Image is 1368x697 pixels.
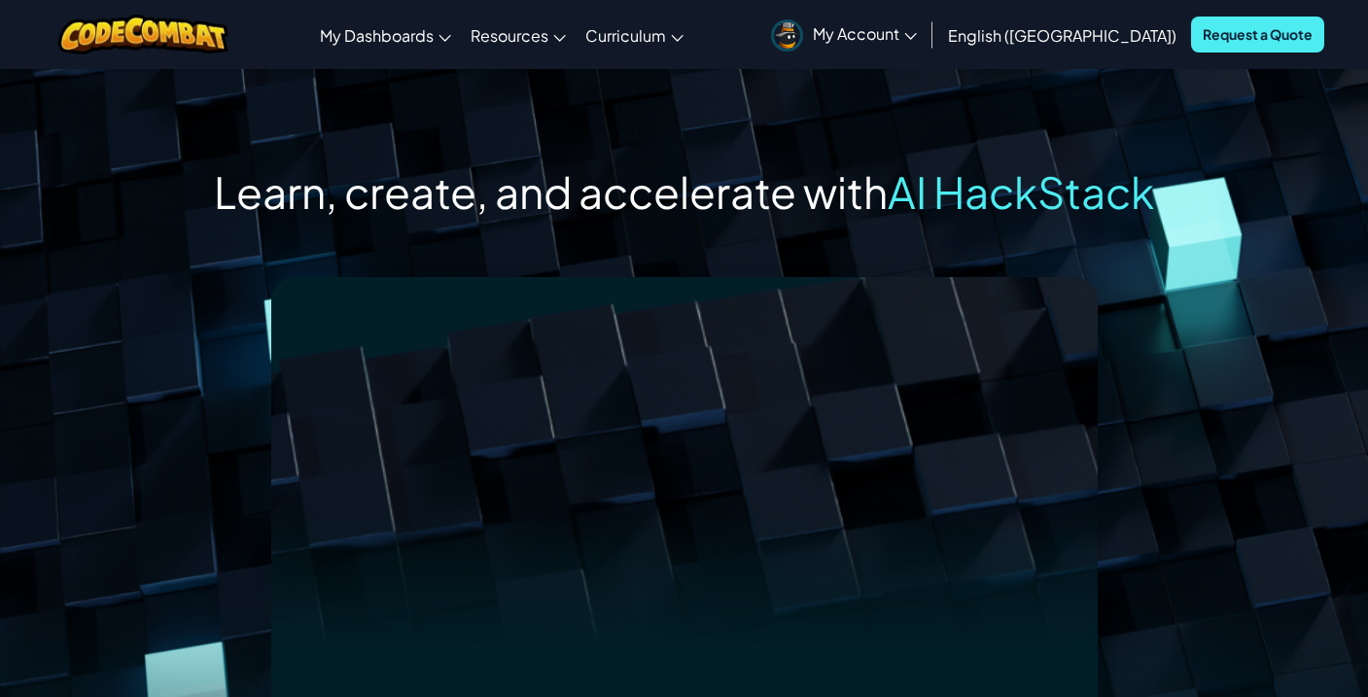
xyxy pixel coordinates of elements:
a: Request a Quote [1191,17,1324,52]
a: My Dashboards [310,9,461,61]
span: My Account [813,23,917,44]
span: Curriculum [585,25,666,46]
span: My Dashboards [320,25,434,46]
a: Curriculum [576,9,693,61]
span: English ([GEOGRAPHIC_DATA]) [948,25,1176,46]
a: English ([GEOGRAPHIC_DATA]) [938,9,1186,61]
img: CodeCombat logo [58,15,228,54]
span: Resources [471,25,548,46]
a: Resources [461,9,576,61]
span: Learn, create, and accelerate with [214,164,888,219]
span: AI HackStack [888,164,1154,219]
img: avatar [771,19,803,52]
a: My Account [761,4,927,65]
